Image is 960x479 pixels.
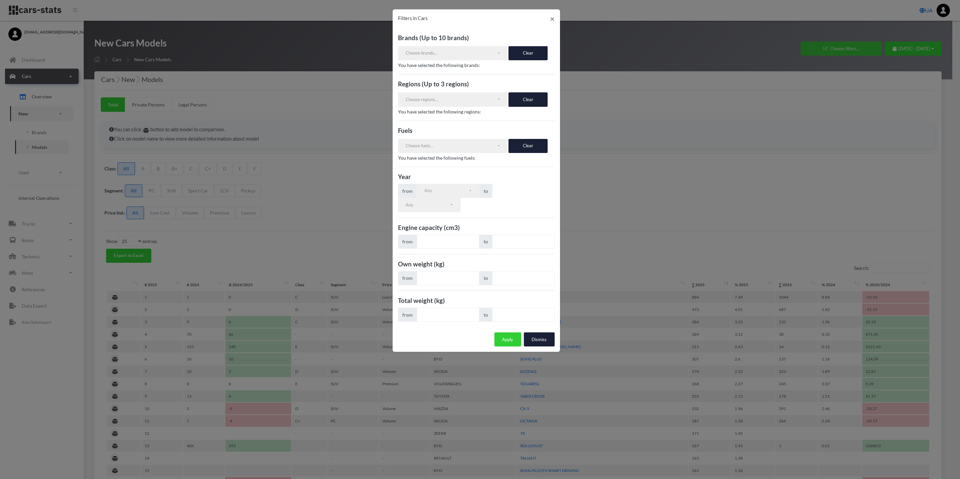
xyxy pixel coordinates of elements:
[479,271,492,285] span: to
[479,235,492,249] span: to
[398,80,469,88] b: Regions (Up to 3 regions)
[550,14,555,23] span: ×
[398,109,481,114] span: You have selected the following regions:
[398,271,417,285] span: from
[398,34,469,42] b: Brands (Up to 10 brands)
[398,297,445,304] b: Total weight (kg)
[398,224,460,231] b: Engine capacity (cm3)
[406,96,497,103] div: Choose regions...
[398,184,417,198] span: from
[508,92,548,106] button: Clear
[424,187,468,194] div: Any
[398,260,445,268] b: Own weight (kg)
[494,332,521,346] button: Apply
[398,155,476,161] span: You have selected the following fuels:
[479,184,492,198] span: to
[398,127,412,134] b: Fuels
[398,62,480,68] span: You have selected the following brands:
[508,139,548,153] button: Clear
[398,15,427,21] span: Filters in Cars
[398,92,508,106] button: Choose regions...
[406,143,497,149] div: Choose fuels...
[406,202,450,209] div: Any
[479,308,492,322] span: to
[398,173,411,180] b: Year
[545,9,560,28] button: Close
[406,50,497,57] div: Choose brands...
[398,46,508,60] button: Choose brands...
[524,332,555,346] button: Dismiss
[398,198,461,212] button: Any
[398,308,417,322] span: from
[417,184,479,198] button: Any
[508,46,548,60] button: Clear
[398,235,417,249] span: from
[398,139,508,153] button: Choose fuels...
